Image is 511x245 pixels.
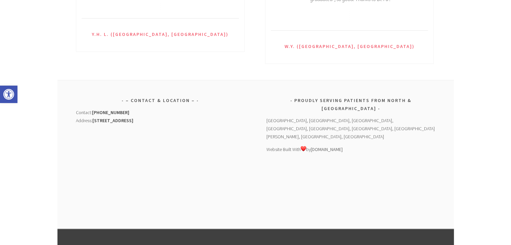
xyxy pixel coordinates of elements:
[271,11,428,12] p: .
[92,117,133,124] b: [STREET_ADDRESS]
[271,13,428,14] p: .
[266,116,435,141] p: [GEOGRAPHIC_DATA], [GEOGRAPHIC_DATA], [GEOGRAPHIC_DATA], [GEOGRAPHIC_DATA], [GEOGRAPHIC_DATA], [G...
[301,146,306,151] img: ❤
[82,7,239,8] p: .
[271,19,428,20] p: .
[82,9,239,10] p: .
[271,17,428,18] p: .
[82,3,239,4] p: .
[271,21,428,22] p: .
[271,43,428,51] h1: W.Y. ([GEOGRAPHIC_DATA], [GEOGRAPHIC_DATA])
[76,108,245,125] div: Contact: Address:
[271,15,428,16] p: .
[82,31,239,39] h1: Y.H. L. ([GEOGRAPHIC_DATA], [GEOGRAPHIC_DATA])
[76,96,245,104] h3: – Contact & Location –
[266,96,435,112] h3: PROUDLY SERVING PATIENTS FROM NORTH & [GEOGRAPHIC_DATA]
[266,145,435,153] p: Website Built With by
[311,146,343,152] a: [DOMAIN_NAME]
[92,109,129,115] b: [PHONE_NUMBER]
[82,5,239,6] p: .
